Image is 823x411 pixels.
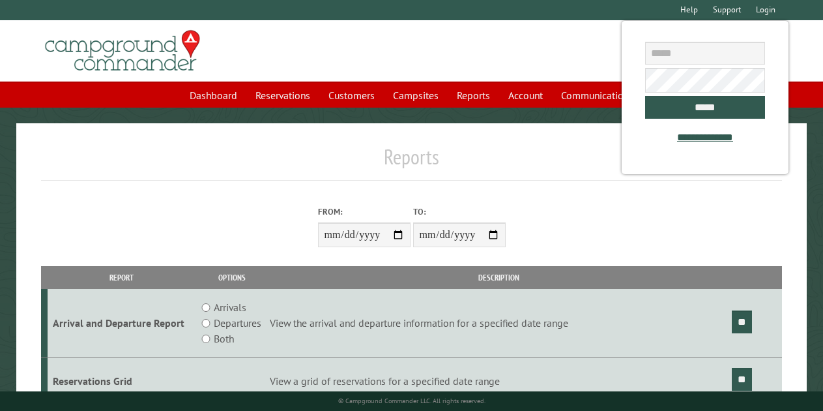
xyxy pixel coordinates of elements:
[48,289,196,358] td: Arrival and Departure Report
[385,83,446,108] a: Campsites
[318,205,411,218] label: From:
[214,315,261,331] label: Departures
[48,358,196,405] td: Reservations Grid
[268,358,730,405] td: View a grid of reservations for a specified date range
[413,205,506,218] label: To:
[41,25,204,76] img: Campground Commander
[182,83,245,108] a: Dashboard
[41,144,782,180] h1: Reports
[500,83,551,108] a: Account
[268,289,730,358] td: View the arrival and departure information for a specified date range
[214,331,234,346] label: Both
[449,83,498,108] a: Reports
[321,83,383,108] a: Customers
[338,397,485,405] small: © Campground Commander LLC. All rights reserved.
[553,83,641,108] a: Communications
[214,299,246,315] label: Arrivals
[196,266,268,289] th: Options
[268,266,730,289] th: Description
[248,83,318,108] a: Reservations
[48,266,196,289] th: Report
